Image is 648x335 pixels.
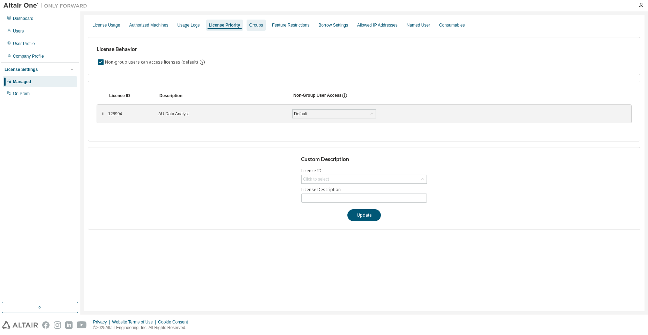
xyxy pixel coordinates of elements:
[13,53,44,59] div: Company Profile
[303,176,329,182] div: Click to select
[93,325,192,331] p: © 2025 Altair Engineering, Inc. All Rights Reserved.
[318,22,348,28] div: Borrow Settings
[92,22,120,28] div: License Usage
[301,168,427,174] label: Licence ID
[13,28,24,34] div: Users
[109,93,151,99] div: License ID
[357,22,398,28] div: Allowed IP Addresses
[272,22,309,28] div: Feature Restrictions
[42,321,50,329] img: facebook.svg
[13,16,33,21] div: Dashboard
[158,111,284,117] div: AU Data Analyst
[249,22,263,28] div: Groups
[301,156,428,163] h3: Custom Description
[439,22,465,28] div: Consumables
[209,22,240,28] div: License Priority
[158,319,192,325] div: Cookie Consent
[2,321,38,329] img: altair_logo.svg
[54,321,61,329] img: instagram.svg
[97,46,204,53] h3: License Behavior
[199,59,205,65] svg: By default any user not assigned to any group can access any license. Turn this setting off to di...
[5,67,38,72] div: License Settings
[93,319,112,325] div: Privacy
[65,321,73,329] img: linkedin.svg
[407,22,430,28] div: Named User
[77,321,87,329] img: youtube.svg
[293,93,341,99] div: Non-Group User Access
[129,22,168,28] div: Authorized Machines
[13,79,31,85] div: Managed
[177,22,199,28] div: Usage Logs
[293,110,376,118] div: Default
[105,58,199,66] label: Non-group users can access licenses (default)
[301,187,427,192] label: License Description
[112,319,158,325] div: Website Terms of Use
[302,175,427,183] div: Click to select
[101,111,105,117] div: ⠿
[159,93,285,99] div: Description
[293,110,308,118] div: Default
[347,209,381,221] button: Update
[13,41,35,46] div: User Profile
[3,2,91,9] img: Altair One
[13,91,30,96] div: On Prem
[108,111,150,117] div: 128994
